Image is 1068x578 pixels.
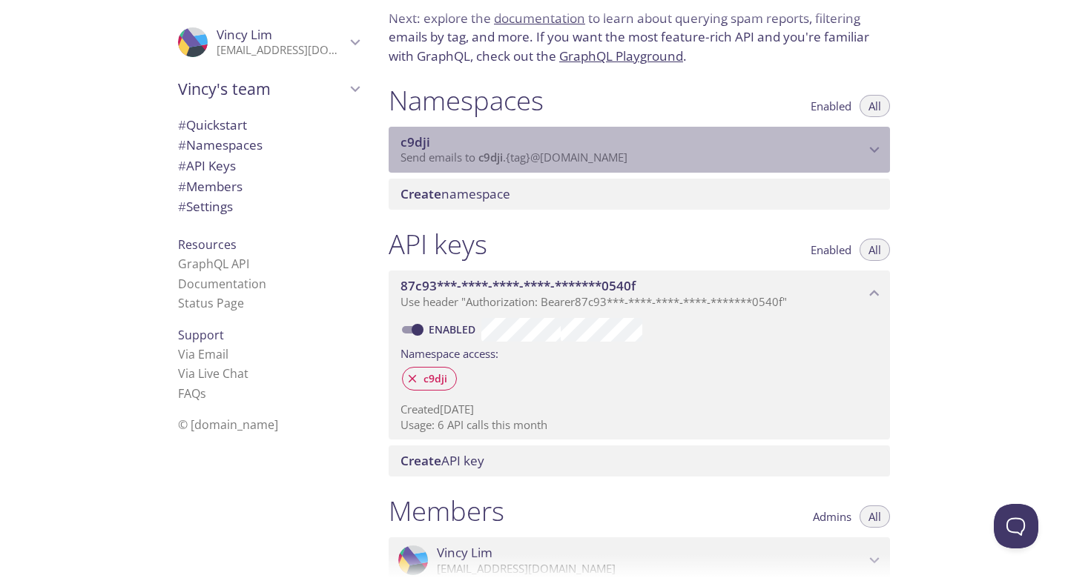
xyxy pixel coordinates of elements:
[389,127,890,173] div: c9dji namespace
[178,276,266,292] a: Documentation
[400,133,430,150] span: c9dji
[400,417,878,433] p: Usage: 6 API calls this month
[415,372,456,385] span: c9dji
[389,84,544,117] h1: Namespaces
[804,505,860,528] button: Admins
[178,136,263,153] span: Namespaces
[166,18,371,67] div: Vincy Lim
[860,505,890,528] button: All
[178,157,236,174] span: API Keys
[178,327,224,343] span: Support
[400,185,510,202] span: namespace
[166,156,371,176] div: API Keys
[437,545,492,561] span: Vincy Lim
[426,322,481,336] a: Enabled
[478,150,503,165] span: c9dji
[166,70,371,108] div: Vincy's team
[389,494,504,528] h1: Members
[200,385,206,402] span: s
[178,178,243,195] span: Members
[402,367,457,391] div: c9dji
[178,365,248,382] a: Via Live Chat
[994,504,1038,548] iframe: Help Scout Beacon - Open
[178,346,228,362] a: Via Email
[389,227,487,261] h1: API keys
[178,198,233,215] span: Settings
[400,342,498,363] label: Namespace access:
[166,176,371,197] div: Members
[178,157,186,174] span: #
[389,179,890,210] div: Create namespace
[802,95,860,117] button: Enabled
[178,295,244,311] a: Status Page
[166,115,371,136] div: Quickstart
[400,452,484,469] span: API key
[178,385,206,402] a: FAQ
[178,256,249,272] a: GraphQL API
[559,47,683,64] a: GraphQL Playground
[860,239,890,261] button: All
[178,79,346,99] span: Vincy's team
[400,452,441,469] span: Create
[178,416,278,433] span: © [DOMAIN_NAME]
[178,236,237,253] span: Resources
[217,26,272,43] span: Vincy Lim
[400,185,441,202] span: Create
[178,178,186,195] span: #
[178,116,186,133] span: #
[389,445,890,476] div: Create API Key
[400,402,878,417] p: Created [DATE]
[166,135,371,156] div: Namespaces
[217,43,346,58] p: [EMAIL_ADDRESS][DOMAIN_NAME]
[802,239,860,261] button: Enabled
[178,116,247,133] span: Quickstart
[178,136,186,153] span: #
[400,150,627,165] span: Send emails to . {tag} @[DOMAIN_NAME]
[860,95,890,117] button: All
[494,10,585,27] a: documentation
[178,198,186,215] span: #
[389,9,890,66] p: Next: explore the to learn about querying spam reports, filtering emails by tag, and more. If you...
[166,196,371,217] div: Team Settings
